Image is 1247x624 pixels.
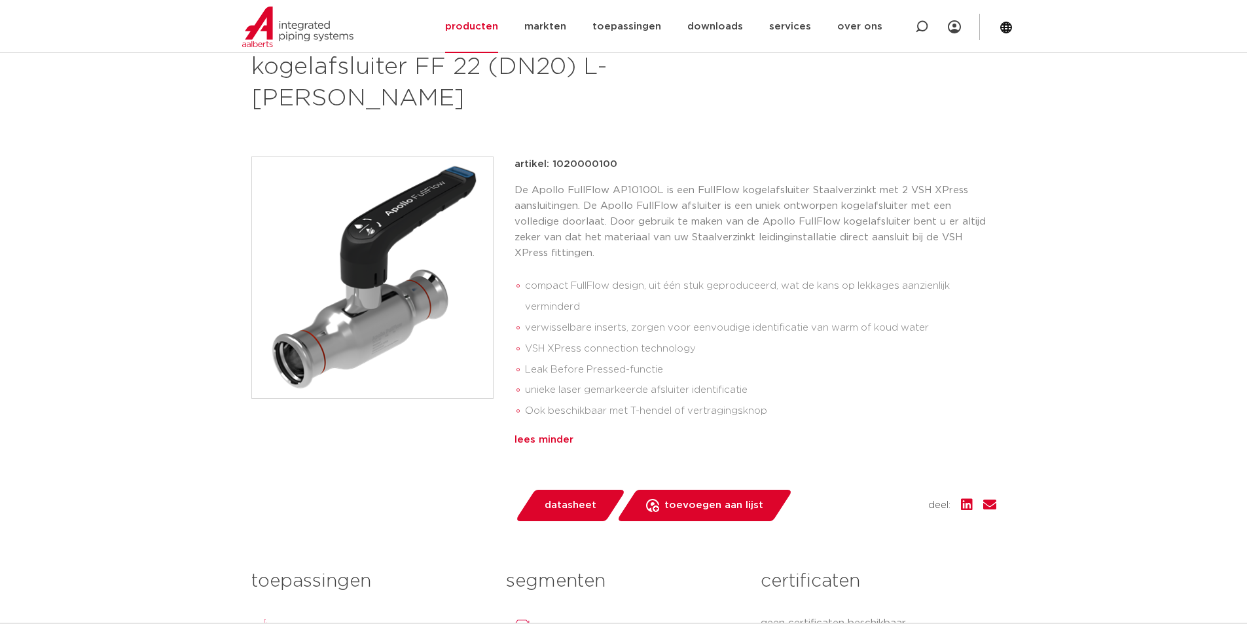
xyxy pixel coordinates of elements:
li: verwisselbare inserts, zorgen voor eenvoudige identificatie van warm of koud water [525,318,996,339]
li: Leak Before Pressed-functie [525,359,996,380]
h1: FullFlow Staalverzinkt kogelafsluiter FF 22 (DN20) L-[PERSON_NAME] [251,12,743,115]
li: compact FullFlow design, uit één stuk geproduceerd, wat de kans op lekkages aanzienlijk verminderd [525,276,996,318]
p: De Apollo FullFlow AP10100L is een FullFlow kogelafsluiter Staalverzinkt met 2 VSH XPress aanslui... [515,183,996,261]
h3: certificaten [761,568,996,595]
a: datasheet [515,490,626,521]
li: unieke laser gemarkeerde afsluiter identificatie [525,380,996,401]
span: deel: [928,498,950,513]
h3: toepassingen [251,568,486,595]
p: artikel: 1020000100 [515,156,617,172]
h3: segmenten [506,568,741,595]
span: datasheet [545,495,596,516]
div: lees minder [515,432,996,448]
span: toevoegen aan lijst [664,495,763,516]
img: Product Image for Apollo FullFlow Staalverzinkt kogelafsluiter FF 22 (DN20) L-hendel [252,157,493,398]
li: Ook beschikbaar met T-hendel of vertragingsknop [525,401,996,422]
li: VSH XPress connection technology [525,339,996,359]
